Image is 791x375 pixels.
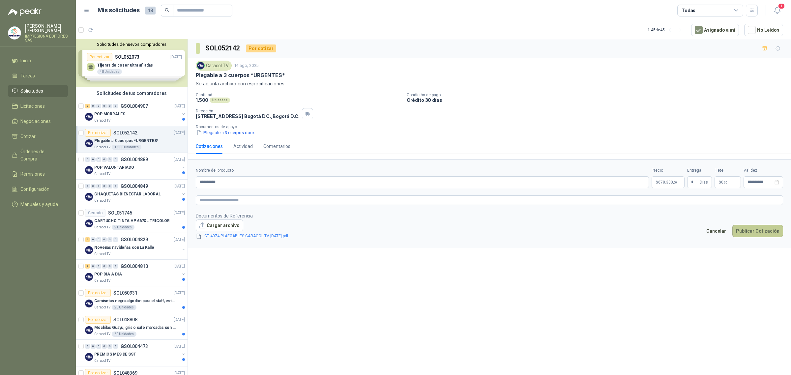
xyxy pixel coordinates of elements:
span: Configuración [20,186,49,193]
img: Company Logo [85,113,93,121]
a: Remisiones [8,168,68,180]
div: 0 [85,184,90,188]
span: Días [700,177,708,188]
div: 0 [96,104,101,108]
label: Entrega [687,167,712,174]
p: GSOL004907 [121,104,148,108]
p: Caracol TV [94,171,110,177]
img: Company Logo [85,246,93,254]
img: Company Logo [85,326,93,334]
p: SOL051745 [108,211,132,215]
div: 0 [96,157,101,162]
p: GSOL004810 [121,264,148,269]
p: SOL052142 [113,130,137,135]
p: GSOL004473 [121,344,148,349]
button: Solicitudes de nuevos compradores [78,42,185,47]
div: 0 [91,264,96,269]
div: Por cotizar [85,129,111,137]
div: 2 Unidades [112,225,134,230]
div: 0 [91,184,96,188]
img: Company Logo [85,353,93,361]
p: $678.300,00 [652,176,685,188]
div: Por cotizar [85,316,111,324]
div: Solicitudes de nuevos compradoresPor cotizarSOL052073[DATE] Tijeras de coser ultra afiladas40 Uni... [76,39,188,87]
p: SOL048808 [113,317,137,322]
p: IMPRESIONA EDITORES SAS [25,34,68,42]
div: 0 [102,237,107,242]
div: 0 [96,237,101,242]
span: Manuales y ayuda [20,201,58,208]
h3: SOL052142 [205,43,241,53]
p: PREMIOS MES DE SST [94,351,136,358]
img: Logo peakr [8,8,42,16]
p: [DATE] [174,210,185,216]
p: Camisetas negra algodón para el staff, estampadas en espalda y frente con el logo [94,298,176,304]
div: Comentarios [263,143,290,150]
p: Caracol TV [94,332,110,337]
a: 2 0 0 0 0 0 GSOL004907[DATE] Company LogoPOP MORRALESCaracol TV [85,102,186,123]
h1: Mis solicitudes [98,6,140,15]
button: Cargar archivo [196,219,243,231]
div: Por cotizar [85,289,111,297]
div: Actividad [233,143,253,150]
div: Cotizaciones [196,143,223,150]
div: 0 [85,344,90,349]
a: Inicio [8,54,68,67]
a: 2 0 0 0 0 0 GSOL004810[DATE] Company LogoPOP DIA A DIACaracol TV [85,262,186,283]
span: 678.300 [658,180,677,184]
p: Caracol TV [94,358,110,363]
div: Unidades [210,98,230,103]
img: Company Logo [85,273,93,281]
div: 2 [85,237,90,242]
a: 0 0 0 0 0 0 GSOL004889[DATE] Company LogoPOP VALUNTARIADOCaracol TV [85,156,186,177]
label: Nombre del producto [196,167,649,174]
p: Caracol TV [94,225,110,230]
p: Caracol TV [94,251,110,257]
button: Cancelar [703,225,730,237]
div: Caracol TV [196,61,232,71]
p: Documentos de Referencia [196,212,299,219]
div: 0 [102,157,107,162]
span: 18 [145,7,156,14]
div: Todas [682,7,695,14]
p: Novenas navideñas con La Kalle [94,245,154,251]
div: 0 [102,344,107,349]
div: 0 [107,264,112,269]
span: Negociaciones [20,118,51,125]
a: Cotizar [8,130,68,143]
p: Caracol TV [94,305,110,310]
p: Mochilas Guayu, gris o cafe marcadas con un logo [94,325,176,331]
a: CT 4074 PLAEGABLES CARACOL TV [DATE].pdf [202,233,291,239]
div: 1.500 Unidades [112,145,141,150]
div: 2 [85,264,90,269]
img: Company Logo [85,300,93,307]
p: Cantidad [196,93,401,97]
a: Solicitudes [8,85,68,97]
button: No Leídos [744,24,783,36]
div: 0 [107,344,112,349]
button: Asignado a mi [691,24,739,36]
span: 1 [778,3,785,9]
div: 0 [107,157,112,162]
div: 0 [102,184,107,188]
img: Company Logo [8,27,21,39]
p: GSOL004849 [121,184,148,188]
div: 0 [96,264,101,269]
p: [DATE] [174,103,185,109]
p: GSOL004889 [121,157,148,162]
a: Por cotizarSOL052142[DATE] Company LogoPlegable a 3 cuerpos *URGENTES*Caracol TV1.500 Unidades [76,126,188,153]
span: Cotizar [20,133,36,140]
span: 0 [721,180,727,184]
p: Condición de pago [407,93,788,97]
p: GSOL004829 [121,237,148,242]
a: CerradoSOL051745[DATE] Company LogoCARTUCHO TINTA HP 667XL TRICOLORCaracol TV2 Unidades [76,206,188,233]
a: Configuración [8,183,68,195]
p: Plegable a 3 cuerpos *URGENTES* [196,72,285,79]
div: Cerrado [85,209,105,217]
p: Plegable a 3 cuerpos *URGENTES* [94,138,158,144]
p: Crédito 30 días [407,97,788,103]
a: Por cotizarSOL050931[DATE] Company LogoCamisetas negra algodón para el staff, estampadas en espal... [76,286,188,313]
img: Company Logo [85,166,93,174]
div: 2 [85,104,90,108]
p: Caracol TV [94,198,110,203]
